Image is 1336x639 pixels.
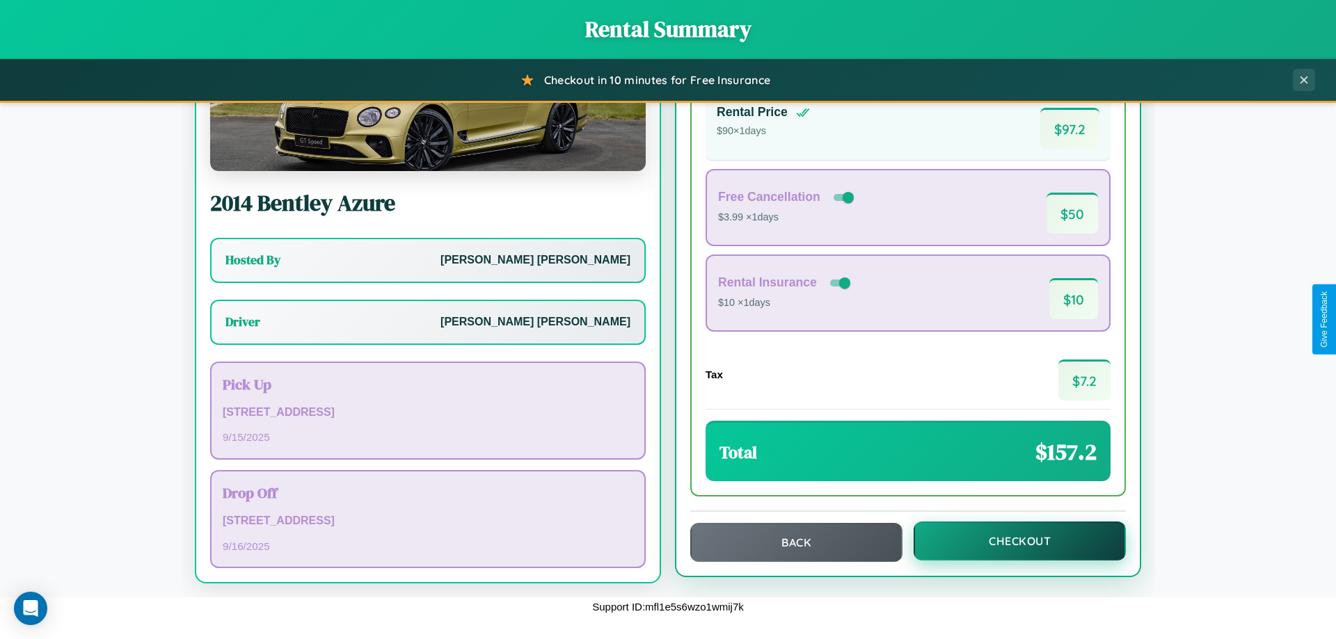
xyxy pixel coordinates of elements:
h4: Rental Insurance [718,275,817,290]
h4: Rental Price [717,105,788,120]
span: $ 97.2 [1040,108,1099,149]
p: 9 / 15 / 2025 [223,428,633,446]
span: Checkout in 10 minutes for Free Insurance [544,73,770,87]
h4: Tax [706,369,723,380]
h3: Total [719,441,757,464]
h3: Hosted By [225,252,280,268]
p: $ 90 × 1 days [717,122,810,140]
span: $ 50 [1047,193,1098,234]
p: $10 × 1 days [718,294,853,312]
h1: Rental Summary [14,14,1322,45]
div: Open Intercom Messenger [14,592,47,625]
p: [STREET_ADDRESS] [223,403,633,423]
span: $ 157.2 [1035,437,1097,467]
h3: Driver [225,314,260,330]
h3: Drop Off [223,483,633,503]
div: Give Feedback [1319,291,1329,348]
p: 9 / 16 / 2025 [223,537,633,556]
h3: Pick Up [223,374,633,394]
span: $ 10 [1049,278,1098,319]
p: [STREET_ADDRESS] [223,511,633,531]
button: Back [690,523,902,562]
p: [PERSON_NAME] [PERSON_NAME] [440,250,630,270]
p: [PERSON_NAME] [PERSON_NAME] [440,312,630,332]
h2: 2014 Bentley Azure [210,188,646,218]
span: $ 7.2 [1058,359,1111,401]
p: Support ID: mfl1e5s6wzo1wmij7k [592,597,744,616]
button: Checkout [914,521,1126,560]
p: $3.99 × 1 days [718,209,857,227]
h4: Free Cancellation [718,190,820,204]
